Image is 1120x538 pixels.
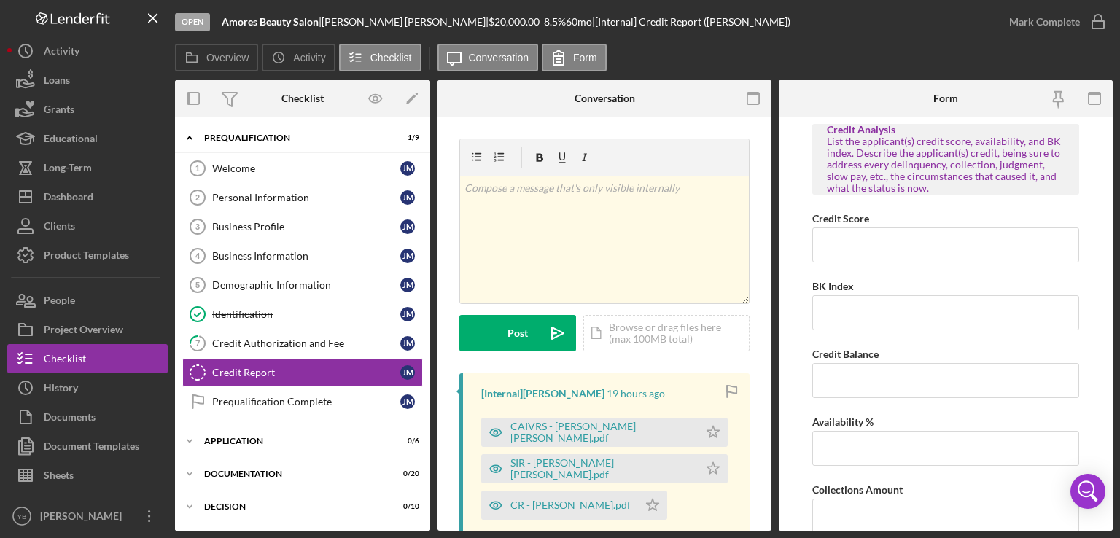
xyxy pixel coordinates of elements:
button: CAIVRS - [PERSON_NAME] [PERSON_NAME].pdf [481,418,728,447]
div: J M [400,365,415,380]
label: BK Index [812,280,854,292]
button: Grants [7,95,168,124]
button: Post [459,315,576,351]
button: Conversation [437,44,539,71]
label: Conversation [469,52,529,63]
div: Product Templates [44,241,129,273]
div: Documents [44,402,96,435]
tspan: 5 [195,281,200,289]
div: Application [204,437,383,445]
div: J M [400,394,415,409]
a: 1WelcomeJM [182,154,423,183]
div: Mark Complete [1009,7,1080,36]
div: Welcome [212,163,400,174]
div: Sheets [44,461,74,494]
b: Amores Beauty Salon [222,15,319,28]
div: Demographic Information [212,279,400,291]
label: Overview [206,52,249,63]
a: Credit ReportJM [182,358,423,387]
div: Dashboard [44,182,93,215]
div: J M [400,190,415,205]
button: YB[PERSON_NAME] [7,502,168,531]
text: YB [17,512,27,521]
div: Grants [44,95,74,128]
button: Educational [7,124,168,153]
button: History [7,373,168,402]
div: J M [400,336,415,351]
button: Product Templates [7,241,168,270]
tspan: 2 [195,193,200,202]
time: 2025-08-28 21:18 [607,388,665,399]
button: Documents [7,402,168,432]
div: J M [400,249,415,263]
div: Credit Report [212,367,400,378]
button: Clients [7,211,168,241]
label: Credit Score [812,212,869,225]
div: Post [507,315,528,351]
div: 1 / 9 [393,133,419,142]
div: | [222,16,322,28]
a: Activity [7,36,168,66]
div: J M [400,219,415,234]
div: 60 mo [566,16,592,28]
div: Clients [44,211,75,244]
div: Prequalification Complete [212,396,400,408]
button: Dashboard [7,182,168,211]
button: Document Templates [7,432,168,461]
button: Mark Complete [995,7,1113,36]
button: Long-Term [7,153,168,182]
div: Personal Information [212,192,400,203]
button: Sheets [7,461,168,490]
label: Form [573,52,597,63]
tspan: 4 [195,252,201,260]
div: History [44,373,78,406]
div: 0 / 10 [393,502,419,511]
div: Activity [44,36,79,69]
div: Form [933,93,958,104]
div: [Internal] [PERSON_NAME] [481,388,604,399]
a: 2Personal InformationJM [182,183,423,212]
button: Project Overview [7,315,168,344]
div: Business Information [212,250,400,262]
div: Identification [212,308,400,320]
div: 8.5 % [544,16,566,28]
a: IdentificationJM [182,300,423,329]
label: Availability % [812,416,874,428]
a: 4Business InformationJM [182,241,423,270]
label: Credit Balance [812,348,879,360]
div: Open [175,13,210,31]
div: 0 / 20 [393,469,419,478]
div: Prequalification [204,133,383,142]
div: Loans [44,66,70,98]
button: Form [542,44,607,71]
div: J M [400,278,415,292]
tspan: 3 [195,222,200,231]
div: J M [400,307,415,321]
a: 3Business ProfileJM [182,212,423,241]
div: Decision [204,502,383,511]
div: Checklist [281,93,324,104]
div: Document Templates [44,432,139,464]
button: Activity [262,44,335,71]
div: | [Internal] Credit Report ([PERSON_NAME]) [592,16,790,28]
div: Educational [44,124,98,157]
div: SIR - [PERSON_NAME] [PERSON_NAME].pdf [510,457,691,480]
div: CAIVRS - [PERSON_NAME] [PERSON_NAME].pdf [510,421,691,444]
div: J M [400,161,415,176]
tspan: 1 [195,164,200,173]
a: 5Demographic InformationJM [182,270,423,300]
button: Loans [7,66,168,95]
div: Open Intercom Messenger [1070,474,1105,509]
div: Credit Analysis [827,124,1065,136]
